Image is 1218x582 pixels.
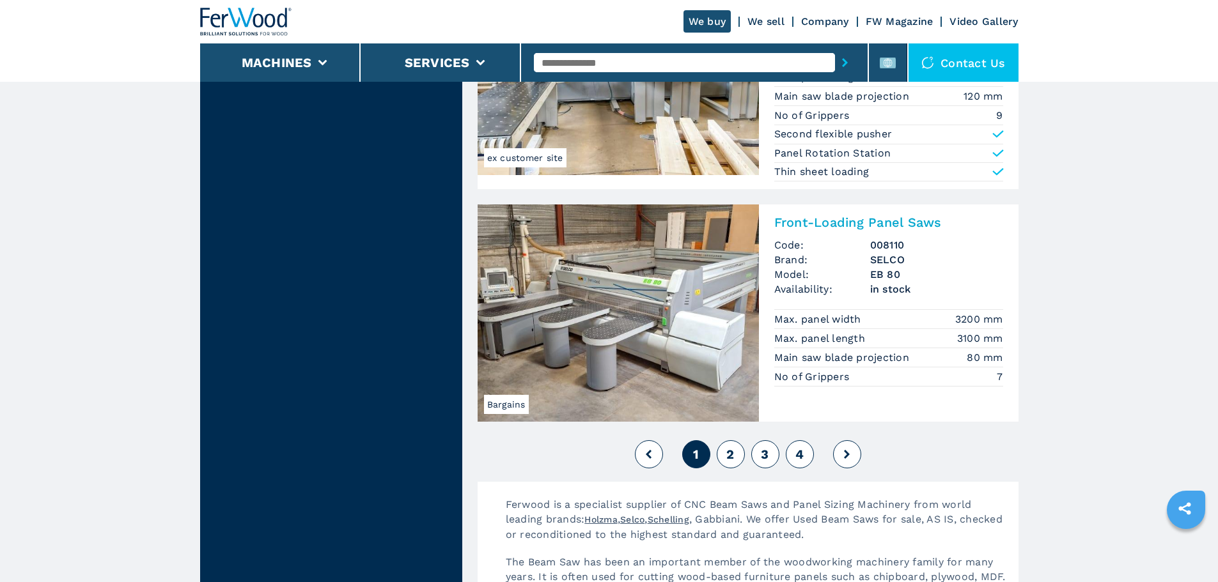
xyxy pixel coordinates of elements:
p: No of Grippers [774,109,853,123]
p: Ferwood is a specialist supplier of CNC Beam Saws and Panel Sizing Machinery from world leading b... [493,497,1019,555]
a: Selco [620,514,644,525]
span: Bargains [484,395,529,414]
em: 80 mm [967,350,1003,365]
a: sharethis [1169,493,1201,525]
span: ex customer site [484,148,566,167]
a: Company [801,15,849,27]
p: Second flexible pusher [774,127,893,141]
em: 3200 mm [955,312,1003,326]
button: 1 [682,440,710,468]
button: Machines [242,55,312,70]
iframe: Chat [1164,525,1208,572]
h2: Front-Loading Panel Saws [774,215,1003,230]
span: 4 [795,447,804,462]
img: Contact us [921,56,934,69]
em: 7 [997,369,1003,384]
p: Thin sheet loading [774,165,870,179]
span: 1 [693,447,699,462]
a: Schelling [648,514,689,525]
div: Contact us [909,43,1019,82]
span: Availability: [774,282,870,296]
a: FW Magazine [866,15,933,27]
p: Main saw blade projection [774,89,913,103]
p: Main saw blade projection [774,351,913,365]
button: 2 [717,440,745,468]
span: Brand: [774,252,870,267]
span: Code: [774,238,870,252]
p: Panel Rotation Station [774,146,891,160]
button: submit-button [835,48,855,77]
span: 3 [761,447,769,462]
p: No of Grippers [774,370,853,384]
span: in stock [870,282,1003,296]
button: 3 [751,440,779,468]
em: 3100 mm [957,331,1003,346]
a: Holzma [584,514,618,525]
img: Front-Loading Panel Saws SELCO EB 80 [478,204,759,422]
h3: 008110 [870,238,1003,252]
a: Video Gallery [949,15,1018,27]
span: 2 [726,447,734,462]
p: Max. panel length [774,332,869,346]
p: Max. panel width [774,312,864,326]
a: We sell [747,15,785,27]
img: Ferwood [200,8,292,36]
button: Services [405,55,470,70]
em: 120 mm [964,89,1003,103]
span: Model: [774,267,870,282]
h3: EB 80 [870,267,1003,282]
button: 4 [786,440,814,468]
a: Front-Loading Panel Saws SELCO EB 80BargainsFront-Loading Panel SawsCode:008110Brand:SELCOModel:E... [478,204,1019,422]
a: We buy [683,10,731,33]
em: 9 [996,108,1003,123]
h3: SELCO [870,252,1003,267]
